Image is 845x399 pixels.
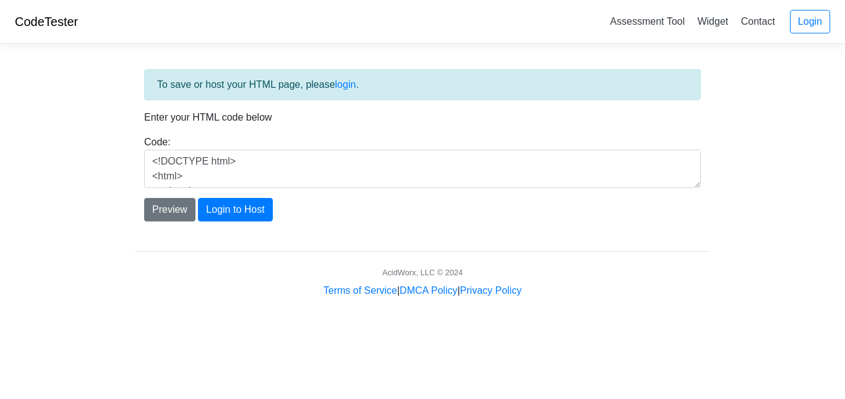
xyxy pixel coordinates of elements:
textarea: <!DOCTYPE html> <html> <head> <title>Test</title> </head> <body> <h1>Hello, world!</h1> </body> <... [144,150,701,188]
p: Enter your HTML code below [144,110,701,125]
div: Code: [135,135,710,188]
a: Widget [692,11,733,32]
a: Terms of Service [324,285,397,296]
a: Assessment Tool [605,11,690,32]
button: Preview [144,198,195,221]
a: Login [790,10,830,33]
div: AcidWorx, LLC © 2024 [382,267,463,278]
button: Login to Host [198,198,272,221]
a: CodeTester [15,15,78,28]
a: login [335,79,356,90]
a: DMCA Policy [400,285,457,296]
div: | | [324,283,521,298]
div: To save or host your HTML page, please . [144,69,701,100]
a: Contact [736,11,780,32]
a: Privacy Policy [460,285,522,296]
